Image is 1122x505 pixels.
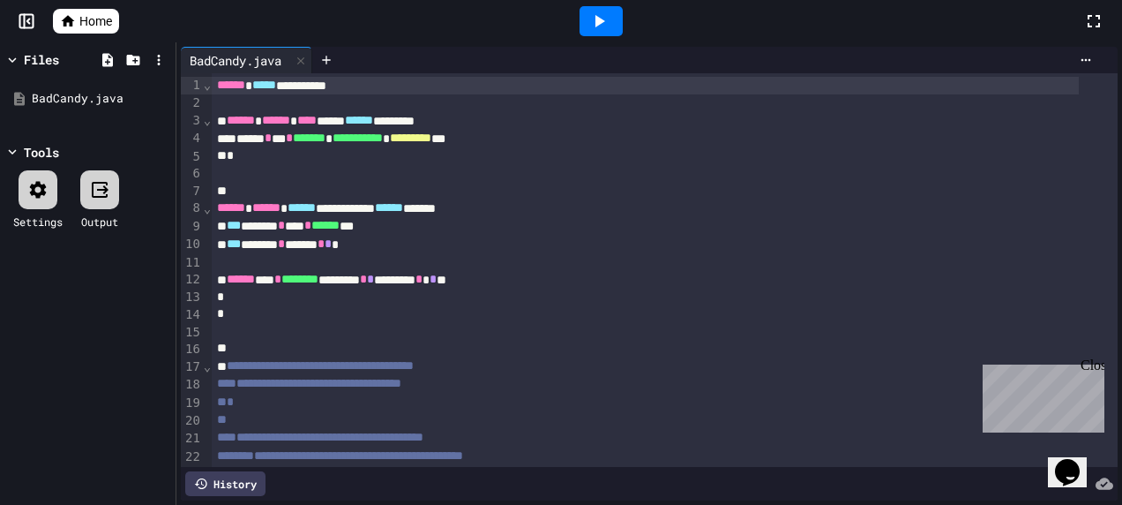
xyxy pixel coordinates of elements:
span: Home [79,12,112,30]
div: 21 [181,430,203,448]
iframe: chat widget [1048,434,1104,487]
div: 3 [181,112,203,130]
span: Fold line [203,359,212,373]
div: 7 [181,183,203,200]
div: BadCandy.java [32,90,169,108]
div: BadCandy.java [181,47,312,73]
div: Output [81,214,118,230]
div: 19 [181,395,203,412]
div: BadCandy.java [181,51,290,70]
iframe: chat widget [976,358,1104,433]
div: 14 [181,306,203,324]
div: 5 [181,148,203,166]
div: 15 [181,324,203,342]
span: Fold line [203,113,212,127]
div: 23 [181,466,203,484]
span: Fold line [203,78,212,92]
div: 8 [181,200,203,217]
div: 2 [181,94,203,112]
div: 1 [181,77,203,94]
div: 17 [181,358,203,376]
div: 9 [181,218,203,236]
a: Home [53,9,119,34]
div: Files [24,50,59,69]
div: Tools [24,143,59,162]
div: History [185,471,266,496]
div: Settings [13,214,63,230]
div: 11 [181,254,203,272]
div: 20 [181,412,203,430]
div: 13 [181,289,203,306]
div: 6 [181,165,203,183]
div: 18 [181,376,203,394]
div: 4 [181,130,203,147]
div: 16 [181,341,203,358]
div: 10 [181,236,203,253]
div: 22 [181,448,203,466]
div: 12 [181,271,203,289]
span: Fold line [203,201,212,215]
div: Chat with us now!Close [7,7,122,112]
